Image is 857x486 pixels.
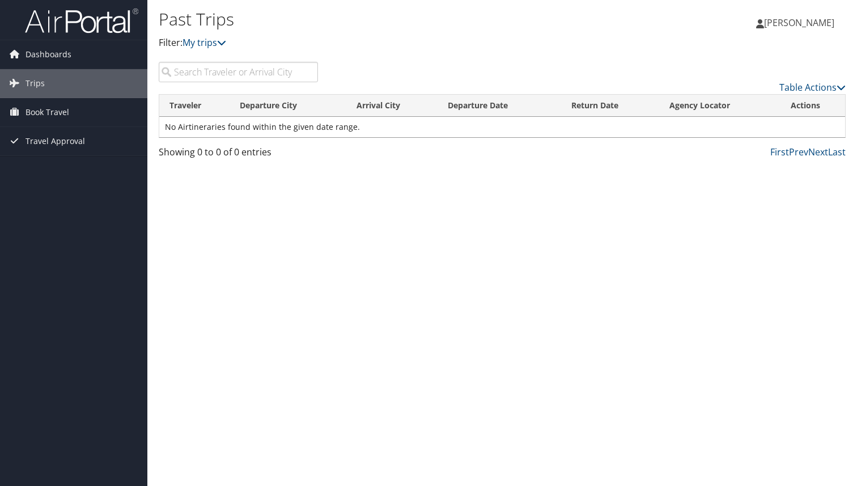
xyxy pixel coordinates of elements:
a: Next [808,146,828,158]
span: Trips [26,69,45,98]
a: My trips [183,36,226,49]
th: Actions [780,95,845,117]
a: [PERSON_NAME] [756,6,846,40]
th: Arrival City: activate to sort column ascending [346,95,438,117]
span: Travel Approval [26,127,85,155]
a: First [770,146,789,158]
a: Table Actions [779,81,846,94]
a: Prev [789,146,808,158]
span: Dashboards [26,40,71,69]
a: Last [828,146,846,158]
th: Traveler: activate to sort column ascending [159,95,230,117]
td: No Airtineraries found within the given date range. [159,117,845,137]
input: Search Traveler or Arrival City [159,62,318,82]
th: Departure Date: activate to sort column ascending [438,95,561,117]
th: Departure City: activate to sort column ascending [230,95,346,117]
div: Showing 0 to 0 of 0 entries [159,145,318,164]
span: [PERSON_NAME] [764,16,834,29]
th: Return Date: activate to sort column ascending [561,95,659,117]
h1: Past Trips [159,7,617,31]
p: Filter: [159,36,617,50]
img: airportal-logo.png [25,7,138,34]
th: Agency Locator: activate to sort column ascending [659,95,780,117]
span: Book Travel [26,98,69,126]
